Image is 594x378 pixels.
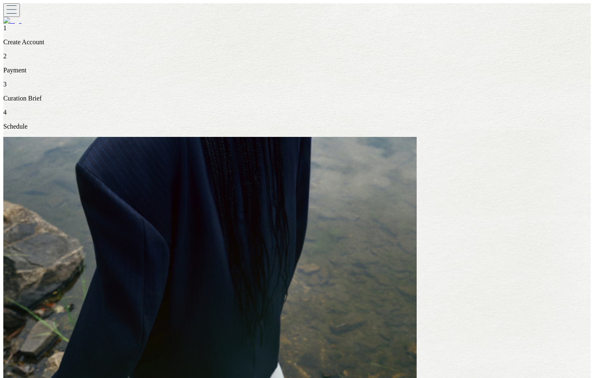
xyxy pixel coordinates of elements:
p: Create Account [3,38,591,46]
p: Schedule [3,123,591,130]
span: 1 [3,24,7,31]
img: logo [3,17,21,24]
p: Curation Brief [3,95,591,102]
span: 2 [3,53,7,60]
p: Payment [3,67,591,74]
span: 3 [3,81,7,88]
span: 4 [3,109,7,116]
